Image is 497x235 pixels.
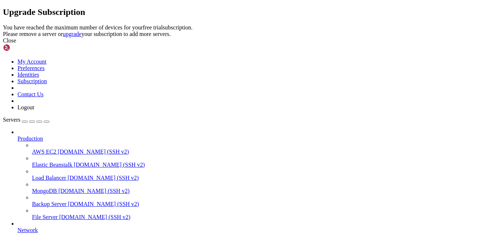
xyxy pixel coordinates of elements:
a: Load Balancer [DOMAIN_NAME] (SSH v2) [32,175,494,181]
span: File Server [32,214,58,220]
li: MongoDB [DOMAIN_NAME] (SSH v2) [32,181,494,194]
a: Contact Us [17,91,44,97]
li: AWS EC2 [DOMAIN_NAME] (SSH v2) [32,142,494,155]
a: My Account [17,58,47,65]
a: Servers [3,117,49,123]
span: [DOMAIN_NAME] (SSH v2) [68,175,139,181]
a: MongoDB [DOMAIN_NAME] (SSH v2) [32,188,494,194]
a: Backup Server [DOMAIN_NAME] (SSH v2) [32,201,494,207]
span: [DOMAIN_NAME] (SSH v2) [59,214,131,220]
li: File Server [DOMAIN_NAME] (SSH v2) [32,207,494,220]
span: [DOMAIN_NAME] (SSH v2) [58,149,129,155]
span: Production [17,135,43,142]
h2: Upgrade Subscription [3,7,494,17]
span: AWS EC2 [32,149,56,155]
span: Network [17,227,38,233]
a: Logout [17,104,34,110]
a: upgrade [63,31,81,37]
a: Elastic Beanstalk [DOMAIN_NAME] (SSH v2) [32,162,494,168]
a: Subscription [17,78,47,84]
span: [DOMAIN_NAME] (SSH v2) [58,188,130,194]
a: Network [17,227,494,234]
a: Identities [17,72,39,78]
a: File Server [DOMAIN_NAME] (SSH v2) [32,214,494,220]
div: You have reached the maximum number of devices for your free trial subscription. Please remove a ... [3,24,494,37]
span: Backup Server [32,201,67,207]
div: Close [3,37,494,44]
span: Elastic Beanstalk [32,162,72,168]
li: Load Balancer [DOMAIN_NAME] (SSH v2) [32,168,494,181]
span: [DOMAIN_NAME] (SSH v2) [68,201,139,207]
li: Elastic Beanstalk [DOMAIN_NAME] (SSH v2) [32,155,494,168]
a: Production [17,135,494,142]
span: MongoDB [32,188,57,194]
span: Servers [3,117,20,123]
li: Backup Server [DOMAIN_NAME] (SSH v2) [32,194,494,207]
span: [DOMAIN_NAME] (SSH v2) [74,162,145,168]
span: Load Balancer [32,175,66,181]
a: AWS EC2 [DOMAIN_NAME] (SSH v2) [32,149,494,155]
a: Preferences [17,65,45,71]
img: Shellngn [3,44,45,51]
li: Production [17,129,494,220]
